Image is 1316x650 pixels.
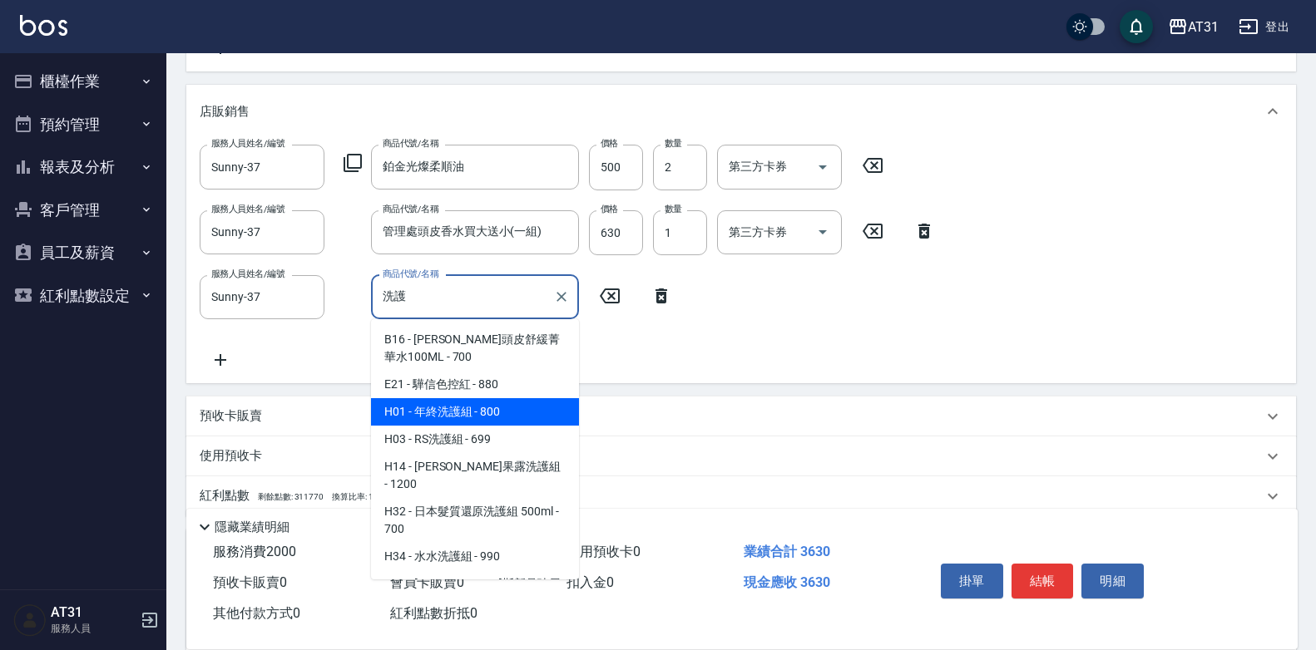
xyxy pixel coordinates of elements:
button: 明細 [1081,564,1144,598]
span: H35 - [PERSON_NAME]斯新品玻尿酸洗護組500ML - 750 [371,570,579,615]
button: 預約管理 [7,103,160,146]
div: AT31 [1188,17,1219,37]
label: 服務人員姓名/編號 [211,137,284,150]
span: 會員卡販賣 0 [390,574,464,590]
button: AT31 [1161,10,1225,44]
button: 紅利點數設定 [7,274,160,318]
span: 使用預收卡 0 [566,544,641,559]
span: 現金應收 3630 [744,574,830,590]
span: 剩餘點數: 311770 [258,492,324,501]
p: 店販銷售 [200,103,250,121]
p: 使用預收卡 [200,447,262,465]
span: 紅利點數折抵 0 [390,605,477,621]
p: 預收卡販賣 [200,407,262,425]
span: H01 - 年終洗護組 - 800 [371,398,579,426]
button: 客戶管理 [7,189,160,232]
span: H32 - 日本髮質還原洗護組 500ml - 700 [371,498,579,543]
label: 價格 [601,137,618,150]
label: 商品代號/名稱 [383,268,438,280]
p: 隱藏業績明細 [215,519,289,536]
button: 員工及薪資 [7,231,160,274]
h5: AT31 [51,604,136,621]
span: 換算比率: 1 [332,492,374,501]
div: 店販銷售 [186,85,1296,138]
label: 價格 [601,203,618,215]
button: 報表及分析 [7,145,160,189]
span: 扣入金 0 [566,574,614,590]
p: 服務人員 [51,621,136,636]
button: Open [809,154,836,180]
span: 業績合計 3630 [744,544,830,559]
span: 服務消費 2000 [213,544,296,559]
span: H03 - RS洗護組 - 699 [371,426,579,453]
button: save [1120,10,1153,43]
label: 商品代號/名稱 [383,203,438,215]
label: 數量 [665,203,682,215]
label: 服務人員姓名/編號 [211,268,284,280]
span: B16 - [PERSON_NAME]頭皮舒緩菁華水100ML - 700 [371,326,579,371]
button: Clear [550,285,573,308]
p: 紅利點數 [200,487,374,505]
div: 紅利點數剩餘點數: 311770換算比率: 1 [186,476,1296,516]
button: 結帳 [1012,564,1074,598]
img: Logo [20,15,67,36]
button: 登出 [1232,12,1296,42]
span: E21 - 驊信色控紅 - 880 [371,371,579,398]
label: 服務人員姓名/編號 [211,203,284,215]
span: 其他付款方式 0 [213,605,300,621]
button: 掛單 [941,564,1003,598]
label: 數量 [665,137,682,150]
label: 商品代號/名稱 [383,137,438,150]
button: 櫃檯作業 [7,60,160,103]
span: H14 - [PERSON_NAME]果露洗護組 - 1200 [371,453,579,498]
span: 預收卡販賣 0 [213,574,287,590]
span: H34 - 水水洗護組 - 990 [371,543,579,570]
div: 預收卡販賣 [186,396,1296,436]
div: 使用預收卡 [186,436,1296,476]
button: Open [809,219,836,245]
img: Person [13,603,47,637]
